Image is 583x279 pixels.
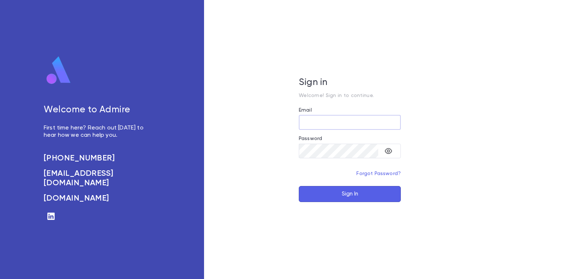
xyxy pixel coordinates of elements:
[356,171,401,176] a: Forgot Password?
[44,169,152,188] a: [EMAIL_ADDRESS][DOMAIN_NAME]
[299,136,322,142] label: Password
[44,154,152,163] a: [PHONE_NUMBER]
[299,107,312,113] label: Email
[44,56,74,85] img: logo
[44,124,152,139] p: First time here? Reach out [DATE] to hear how we can help you.
[299,93,401,98] p: Welcome! Sign in to continue.
[299,186,401,202] button: Sign In
[44,194,152,203] a: [DOMAIN_NAME]
[299,77,401,88] h5: Sign in
[44,105,152,116] h5: Welcome to Admire
[381,144,396,158] button: toggle password visibility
